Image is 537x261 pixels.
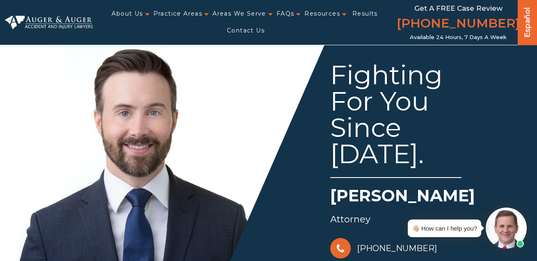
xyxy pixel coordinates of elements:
[304,5,340,22] a: Resources
[153,5,203,22] a: Practice Areas
[276,5,295,22] a: FAQs
[213,5,266,22] a: Areas We Serve
[5,16,93,29] img: Auger & Auger Accident and Injury Lawyers Logo
[397,14,520,34] a: [PHONE_NUMBER]
[410,34,507,41] span: Available 24 Hours, 7 Days a Week
[330,62,462,178] div: Fighting For You Since [DATE].
[412,223,477,234] div: 👋🏼 How can I help you?
[414,4,503,12] span: Get a FREE Case Review
[227,22,265,39] a: Contact Us
[330,184,515,211] h1: [PERSON_NAME]
[112,5,143,22] a: About Us
[330,211,515,228] div: Attorney
[352,5,378,22] a: Results
[330,236,437,261] a: [PHONE_NUMBER]
[486,208,527,249] img: Intaker widget Avatar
